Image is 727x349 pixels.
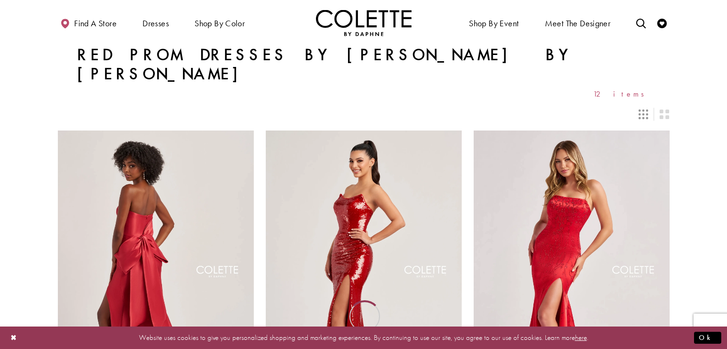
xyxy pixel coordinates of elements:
h1: Red Prom Dresses by [PERSON_NAME] by [PERSON_NAME] [77,45,651,84]
a: Find a store [58,10,119,36]
a: Toggle search [634,10,648,36]
span: Meet the designer [545,19,611,28]
a: Meet the designer [543,10,613,36]
span: Dresses [140,10,171,36]
span: Shop By Event [467,10,521,36]
button: Close Dialog [6,329,22,346]
div: Layout Controls [52,104,675,125]
span: Find a store [74,19,117,28]
span: Shop by color [195,19,245,28]
p: Website uses cookies to give you personalized shopping and marketing experiences. By continuing t... [69,331,658,344]
span: 12 items [593,90,651,98]
span: Switch layout to 2 columns [660,109,669,119]
a: Visit Home Page [316,10,412,36]
span: Switch layout to 3 columns [639,109,648,119]
a: Check Wishlist [655,10,669,36]
span: Dresses [142,19,169,28]
a: here [575,333,587,342]
button: Submit Dialog [694,332,721,344]
img: Colette by Daphne [316,10,412,36]
span: Shop By Event [469,19,519,28]
span: Shop by color [192,10,247,36]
